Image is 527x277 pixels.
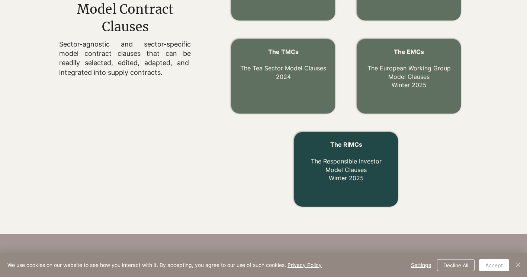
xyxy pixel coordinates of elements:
span: The TMCs [268,48,299,55]
span: The RIMCs [330,141,362,148]
button: Accept [479,259,509,271]
a: The TMCs The Tea Sector Model Clauses2024 [240,48,326,80]
button: Close [514,259,523,271]
span: Model Contract Clauses [77,1,174,35]
img: Close [514,260,523,269]
button: Decline All [437,259,475,271]
span: We use cookies on our website to see how you interact with it. By accepting, you agree to our use... [7,262,322,268]
a: Privacy Policy [287,262,322,268]
a: The EMCs The European Working Group Model ClausesWinter 2025 [367,48,451,89]
a: The RIMCs The Responsible Investor Model ClausesWinter 2025 [311,141,382,182]
span: The EMCs [394,48,424,55]
p: Sector-agnostic and sector-specific model contract clauses that can be readily selected, edited, ... [59,39,190,77]
span: Settings [411,260,431,271]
